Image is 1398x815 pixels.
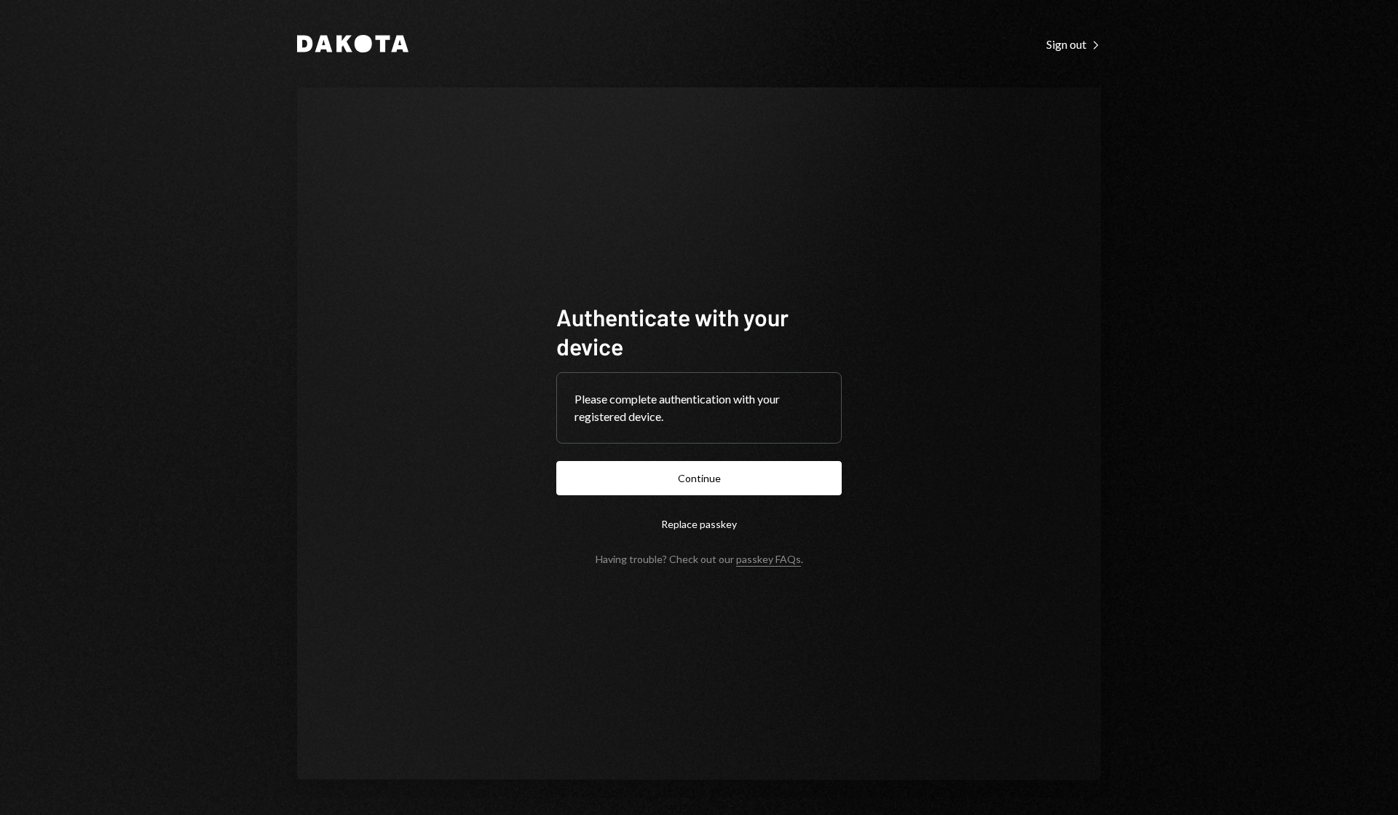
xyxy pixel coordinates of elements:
[556,302,842,361] h1: Authenticate with your device
[1046,36,1101,52] a: Sign out
[556,461,842,495] button: Continue
[574,390,824,425] div: Please complete authentication with your registered device.
[736,553,801,567] a: passkey FAQs
[556,507,842,541] button: Replace passkey
[1046,37,1101,52] div: Sign out
[596,553,803,565] div: Having trouble? Check out our .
